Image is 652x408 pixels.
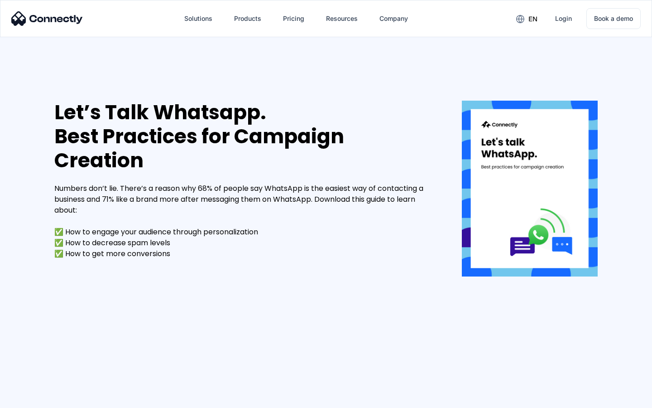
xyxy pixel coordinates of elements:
div: Pricing [283,12,304,25]
img: Connectly Logo [11,11,83,26]
div: Solutions [184,12,212,25]
div: en [528,13,537,25]
a: Book a demo [586,8,641,29]
div: Company [379,12,408,25]
div: Let’s Talk Whatsapp. Best Practices for Campaign Creation [54,101,435,172]
div: Login [555,12,572,25]
ul: Language list [18,392,54,405]
aside: Language selected: English [9,392,54,405]
div: Resources [326,12,358,25]
div: Products [234,12,261,25]
a: Login [548,8,579,29]
a: Pricing [276,8,312,29]
div: Numbers don’t lie. There’s a reason why 68% of people say WhatsApp is the easiest way of contacti... [54,183,435,259]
